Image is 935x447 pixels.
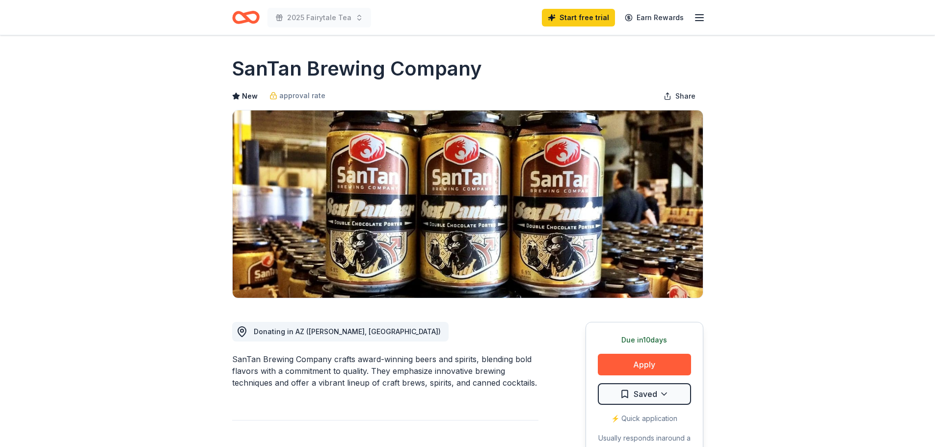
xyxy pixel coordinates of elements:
a: approval rate [269,90,325,102]
div: ⚡️ Quick application [598,413,691,424]
a: Start free trial [542,9,615,26]
a: Earn Rewards [619,9,690,26]
div: SanTan Brewing Company crafts award-winning beers and spirits, blending bold flavors with a commi... [232,353,538,389]
span: New [242,90,258,102]
button: Share [656,86,703,106]
span: 2025 Fairytale Tea [287,12,351,24]
span: Share [675,90,695,102]
button: Apply [598,354,691,375]
span: Saved [634,388,657,400]
img: Image for SanTan Brewing Company [233,110,703,298]
div: Due in 10 days [598,334,691,346]
h1: SanTan Brewing Company [232,55,482,82]
button: Saved [598,383,691,405]
span: Donating in AZ ([PERSON_NAME], [GEOGRAPHIC_DATA]) [254,327,441,336]
span: approval rate [279,90,325,102]
button: 2025 Fairytale Tea [267,8,371,27]
a: Home [232,6,260,29]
